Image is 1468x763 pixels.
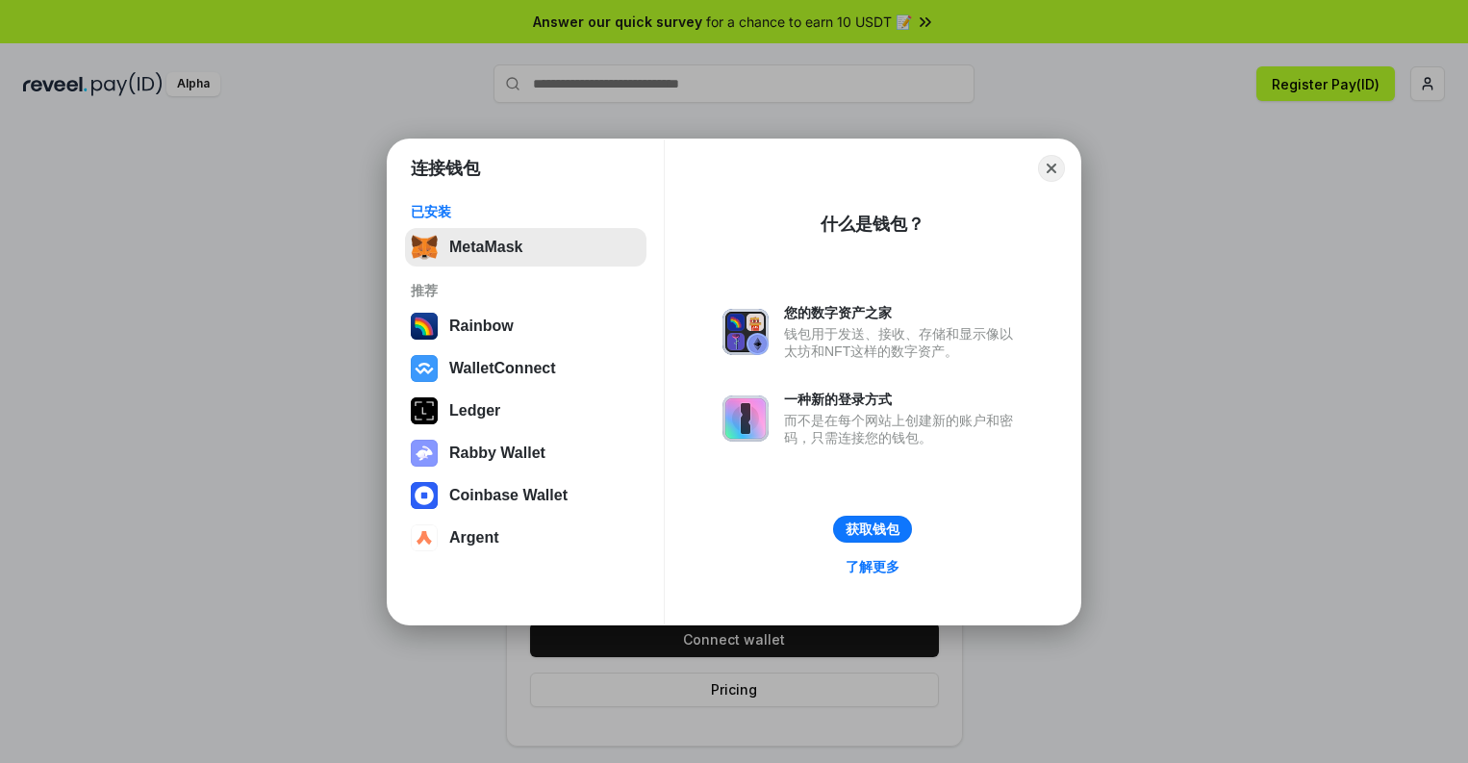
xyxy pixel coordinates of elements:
img: svg+xml,%3Csvg%20width%3D%2228%22%20height%3D%2228%22%20viewBox%3D%220%200%2028%2028%22%20fill%3D... [411,355,438,382]
div: 而不是在每个网站上创建新的账户和密码，只需连接您的钱包。 [784,412,1023,446]
div: Argent [449,529,499,547]
div: 推荐 [411,282,641,299]
div: 已安装 [411,203,641,220]
button: MetaMask [405,228,646,267]
button: Coinbase Wallet [405,476,646,515]
div: 什么是钱包？ [821,213,924,236]
h1: 连接钱包 [411,157,480,180]
div: MetaMask [449,239,522,256]
img: svg+xml,%3Csvg%20fill%3D%22none%22%20height%3D%2233%22%20viewBox%3D%220%200%2035%2033%22%20width%... [411,234,438,261]
img: svg+xml,%3Csvg%20xmlns%3D%22http%3A%2F%2Fwww.w3.org%2F2000%2Fsvg%22%20width%3D%2228%22%20height%3... [411,397,438,424]
div: Rabby Wallet [449,445,545,462]
button: WalletConnect [405,349,646,388]
button: Rabby Wallet [405,434,646,472]
img: svg+xml,%3Csvg%20xmlns%3D%22http%3A%2F%2Fwww.w3.org%2F2000%2Fsvg%22%20fill%3D%22none%22%20viewBox... [411,440,438,467]
div: Rainbow [449,318,514,335]
div: 获取钱包 [846,521,899,538]
div: WalletConnect [449,360,556,377]
div: 您的数字资产之家 [784,304,1023,321]
img: svg+xml,%3Csvg%20width%3D%22120%22%20height%3D%22120%22%20viewBox%3D%220%200%20120%20120%22%20fil... [411,313,438,340]
div: 一种新的登录方式 [784,391,1023,408]
a: 了解更多 [834,554,911,579]
button: Argent [405,519,646,557]
img: svg+xml,%3Csvg%20width%3D%2228%22%20height%3D%2228%22%20viewBox%3D%220%200%2028%2028%22%20fill%3D... [411,524,438,551]
button: Close [1038,155,1065,182]
img: svg+xml,%3Csvg%20width%3D%2228%22%20height%3D%2228%22%20viewBox%3D%220%200%2028%2028%22%20fill%3D... [411,482,438,509]
div: Ledger [449,402,500,420]
div: Coinbase Wallet [449,487,568,504]
img: svg+xml,%3Csvg%20xmlns%3D%22http%3A%2F%2Fwww.w3.org%2F2000%2Fsvg%22%20fill%3D%22none%22%20viewBox... [722,309,769,355]
button: Rainbow [405,307,646,345]
div: 钱包用于发送、接收、存储和显示像以太坊和NFT这样的数字资产。 [784,325,1023,360]
button: Ledger [405,392,646,430]
div: 了解更多 [846,558,899,575]
img: svg+xml,%3Csvg%20xmlns%3D%22http%3A%2F%2Fwww.w3.org%2F2000%2Fsvg%22%20fill%3D%22none%22%20viewBox... [722,395,769,442]
button: 获取钱包 [833,516,912,543]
